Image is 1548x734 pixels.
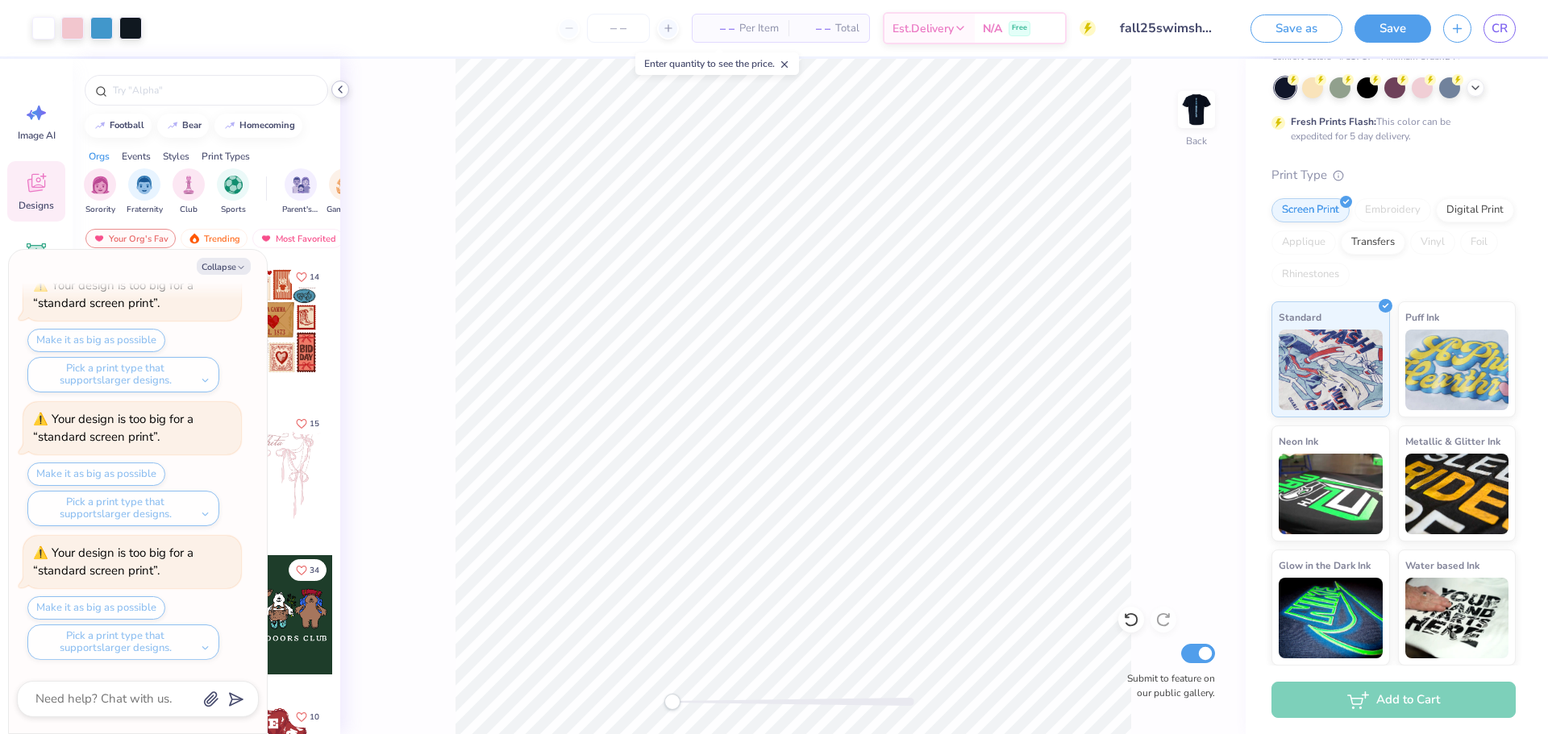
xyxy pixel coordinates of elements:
[1279,578,1383,658] img: Glow in the Dark Ink
[1271,166,1516,185] div: Print Type
[85,114,152,138] button: football
[260,233,273,244] img: most_fav.gif
[221,204,246,216] span: Sports
[1279,454,1383,534] img: Neon Ink
[336,176,355,194] img: Game Day Image
[197,258,251,275] button: Collapse
[214,114,302,138] button: homecoming
[84,168,116,216] div: filter for Sorority
[664,694,680,710] div: Accessibility label
[1405,433,1500,450] span: Metallic & Glitter Ink
[202,149,250,164] div: Print Types
[289,413,327,434] button: Like
[173,168,205,216] button: filter button
[1012,23,1027,34] span: Free
[84,168,116,216] button: filter button
[239,121,295,130] div: homecoming
[310,273,319,281] span: 14
[223,121,236,131] img: trend_line.gif
[282,168,319,216] div: filter for Parent's Weekend
[1271,263,1350,287] div: Rhinestones
[835,20,859,37] span: Total
[1279,557,1371,574] span: Glow in the Dark Ink
[127,168,163,216] button: filter button
[1405,454,1509,534] img: Metallic & Glitter Ink
[135,176,153,194] img: Fraternity Image
[289,706,327,728] button: Like
[1405,309,1439,326] span: Puff Ink
[282,204,319,216] span: Parent's Weekend
[310,566,319,574] span: 34
[163,149,189,164] div: Styles
[327,168,364,216] button: filter button
[1291,115,1376,128] strong: Fresh Prints Flash:
[1436,198,1514,222] div: Digital Print
[180,176,198,194] img: Club Image
[1279,309,1321,326] span: Standard
[111,82,318,98] input: Try "Alpha"
[252,229,343,248] div: Most Favorited
[702,20,734,37] span: – –
[89,149,110,164] div: Orgs
[1405,578,1509,658] img: Water based Ink
[110,121,144,130] div: football
[217,168,249,216] button: filter button
[217,168,249,216] div: filter for Sports
[85,204,115,216] span: Sorority
[1483,15,1516,43] a: CR
[983,20,1002,37] span: N/A
[1250,15,1342,43] button: Save as
[1291,114,1489,143] div: This color can be expedited for 5 day delivery.
[1410,230,1455,255] div: Vinyl
[33,411,193,446] div: Your design is too big for a “standard screen print”.
[1341,230,1405,255] div: Transfers
[180,204,198,216] span: Club
[1405,330,1509,410] img: Puff Ink
[1271,198,1350,222] div: Screen Print
[289,559,327,581] button: Like
[1118,671,1215,700] label: Submit to feature on our public gallery.
[224,176,243,194] img: Sports Image
[1180,93,1213,126] img: Back
[289,266,327,288] button: Like
[1492,19,1508,38] span: CR
[893,20,954,37] span: Est. Delivery
[1279,433,1318,450] span: Neon Ink
[310,420,319,428] span: 15
[1186,134,1207,148] div: Back
[157,114,209,138] button: bear
[94,121,106,131] img: trend_line.gif
[1271,230,1336,255] div: Applique
[292,176,310,194] img: Parent's Weekend Image
[739,20,779,37] span: Per Item
[181,229,248,248] div: Trending
[19,199,54,212] span: Designs
[1405,557,1479,574] span: Water based Ink
[1354,198,1431,222] div: Embroidery
[173,168,205,216] div: filter for Club
[91,176,110,194] img: Sorority Image
[127,204,163,216] span: Fraternity
[635,52,799,75] div: Enter quantity to see the price.
[282,168,319,216] button: filter button
[587,14,650,43] input: – –
[1108,12,1226,44] input: Untitled Design
[85,229,176,248] div: Your Org's Fav
[1354,15,1431,43] button: Save
[127,168,163,216] div: filter for Fraternity
[33,545,193,579] div: Your design is too big for a “standard screen print”.
[1460,230,1498,255] div: Foil
[122,149,151,164] div: Events
[182,121,202,130] div: bear
[327,204,364,216] span: Game Day
[188,233,201,244] img: trending.gif
[798,20,830,37] span: – –
[93,233,106,244] img: most_fav.gif
[166,121,179,131] img: trend_line.gif
[327,168,364,216] div: filter for Game Day
[310,713,319,721] span: 10
[1279,330,1383,410] img: Standard
[18,129,56,142] span: Image AI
